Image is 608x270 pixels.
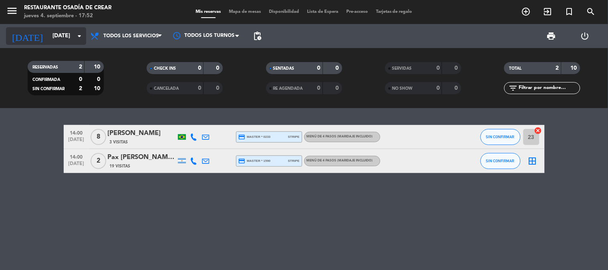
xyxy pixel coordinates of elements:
span: 2 [91,153,106,169]
div: jueves 4. septiembre - 17:52 [24,12,111,20]
i: arrow_drop_down [75,31,84,41]
i: cancel [534,127,542,135]
span: Mis reservas [192,10,225,14]
span: SIN CONFIRMAR [32,87,65,91]
strong: 0 [436,85,440,91]
div: LOG OUT [568,24,602,48]
span: RE AGENDADA [273,87,303,91]
i: turned_in_not [565,7,574,16]
span: CANCELADA [154,87,179,91]
span: 14:00 [67,152,87,161]
span: RESERVADAS [32,65,58,69]
i: credit_card [238,133,246,141]
i: credit_card [238,157,246,165]
strong: 0 [79,77,82,82]
i: menu [6,5,18,17]
i: [DATE] [6,27,48,45]
span: master * 0233 [238,133,271,141]
i: power_settings_new [580,31,590,41]
strong: 10 [94,86,102,91]
span: [DATE] [67,161,87,170]
span: master * 1590 [238,157,271,165]
span: 8 [91,129,106,145]
strong: 2 [79,86,82,91]
strong: 0 [317,85,321,91]
button: SIN CONFIRMAR [481,129,521,145]
div: Restaurante Osadía de Crear [24,4,111,12]
span: Tarjetas de regalo [372,10,416,14]
span: 19 Visitas [110,163,131,169]
strong: 0 [216,85,221,91]
span: 3 Visitas [110,139,128,145]
strong: 0 [216,65,221,71]
span: SERVIDAS [392,66,412,71]
i: exit_to_app [543,7,553,16]
strong: 0 [454,65,459,71]
span: SENTADAS [273,66,295,71]
span: Pre-acceso [342,10,372,14]
span: MENÚ DE 4 PASOS (Maridaje incluido) [307,135,373,138]
span: Disponibilidad [265,10,303,14]
i: filter_list [508,83,518,93]
span: Todos los servicios [103,33,159,39]
span: MENÚ DE 4 PASOS (Maridaje incluido) [307,159,373,162]
button: SIN CONFIRMAR [481,153,521,169]
span: 14:00 [67,128,87,137]
span: stripe [288,134,300,139]
strong: 0 [198,65,201,71]
span: [DATE] [67,137,87,146]
span: CONFIRMADA [32,78,60,82]
i: add_circle_outline [521,7,531,16]
strong: 0 [335,85,340,91]
span: SIN CONFIRMAR [486,135,515,139]
input: Filtrar por nombre... [518,84,580,93]
div: [PERSON_NAME] [108,128,176,139]
i: border_all [528,156,537,166]
span: SIN CONFIRMAR [486,159,515,163]
div: Pax [PERSON_NAME] x2, Agencia Wines and Adventures [108,152,176,163]
strong: 0 [97,77,102,82]
span: stripe [288,158,300,163]
span: TOTAL [509,66,521,71]
strong: 0 [335,65,340,71]
span: pending_actions [252,31,262,41]
strong: 2 [79,64,82,70]
strong: 0 [317,65,321,71]
span: Mapa de mesas [225,10,265,14]
span: CHECK INS [154,66,176,71]
button: menu [6,5,18,20]
strong: 0 [454,85,459,91]
i: search [586,7,596,16]
span: Lista de Espera [303,10,342,14]
strong: 10 [571,65,579,71]
strong: 2 [556,65,559,71]
strong: 0 [436,65,440,71]
strong: 10 [94,64,102,70]
span: NO SHOW [392,87,413,91]
span: print [547,31,556,41]
strong: 0 [198,85,201,91]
